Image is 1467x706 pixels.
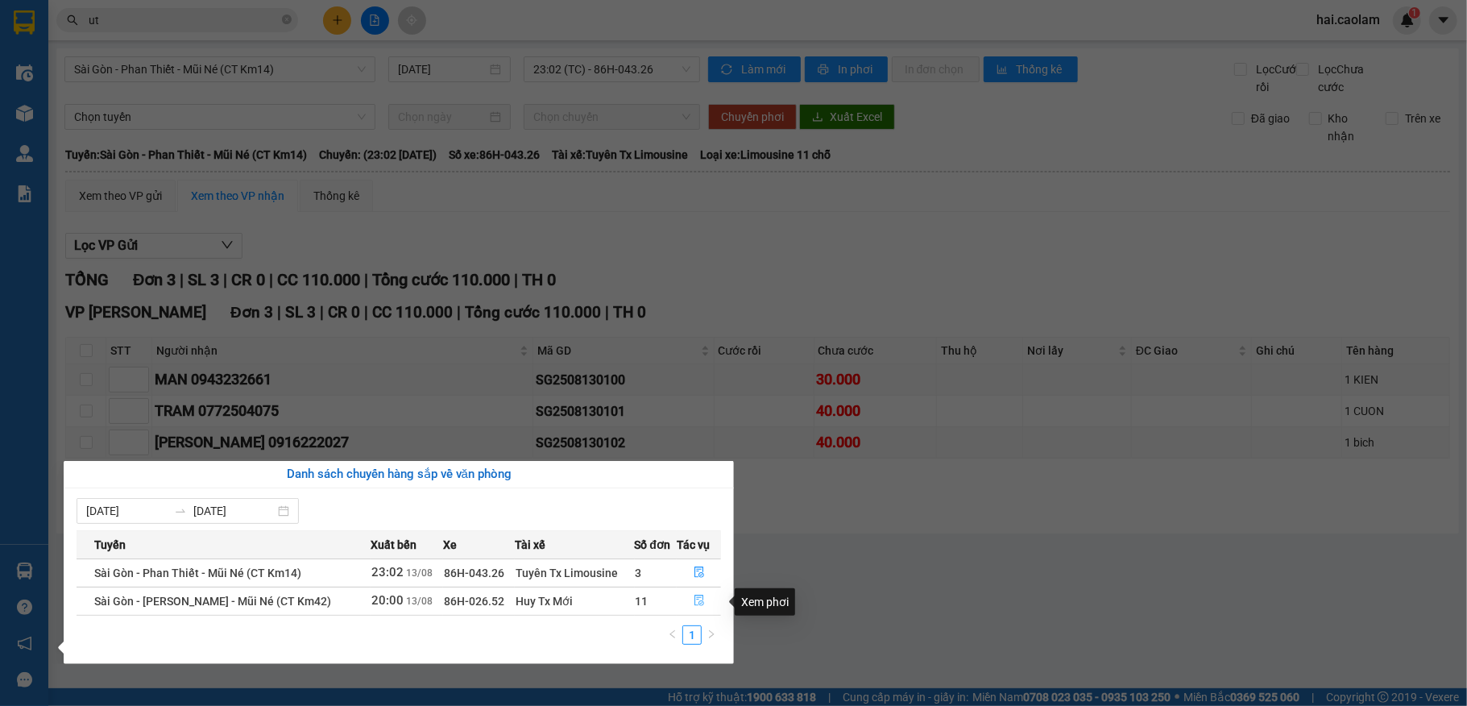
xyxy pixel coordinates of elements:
span: right [707,629,716,639]
button: file-done [678,588,720,614]
span: Tác vụ [677,536,710,554]
span: Tài xế [515,536,545,554]
span: 13/08 [406,567,433,579]
span: left [668,629,678,639]
span: file-done [694,567,705,579]
span: Số đơn [635,536,671,554]
span: to [174,505,187,517]
span: 20:00 [371,593,404,608]
span: Xe [443,536,457,554]
div: Huy Tx Mới [516,592,634,610]
button: file-done [678,560,720,586]
input: Từ ngày [86,502,168,520]
li: 1 [682,625,702,645]
div: Xem phơi [735,588,795,616]
div: Tuyên Tx Limousine [516,564,634,582]
div: Danh sách chuyến hàng sắp về văn phòng [77,465,721,484]
span: 11 [636,595,649,608]
input: Đến ngày [193,502,275,520]
li: Previous Page [663,625,682,645]
span: 13/08 [406,596,433,607]
li: Next Page [702,625,721,645]
a: 1 [683,626,701,644]
span: Sài Gòn - [PERSON_NAME] - Mũi Né (CT Km42) [94,595,331,608]
button: right [702,625,721,645]
span: 86H-026.52 [444,595,504,608]
span: Tuyến [94,536,126,554]
span: file-done [694,595,705,608]
span: 86H-043.26 [444,567,504,579]
span: 23:02 [371,565,404,579]
span: 3 [636,567,642,579]
span: swap-right [174,505,187,517]
span: Xuất bến [371,536,416,554]
span: Sài Gòn - Phan Thiết - Mũi Né (CT Km14) [94,567,301,579]
button: left [663,625,682,645]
